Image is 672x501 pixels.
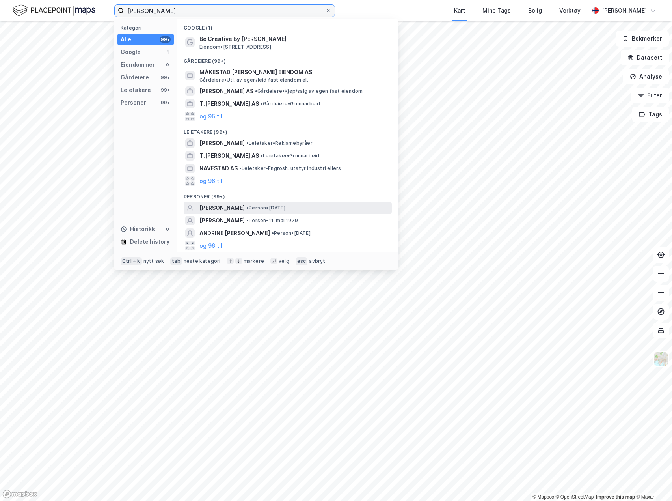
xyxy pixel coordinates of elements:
div: Personer [121,98,146,107]
div: velg [279,258,289,264]
a: Improve this map [596,494,635,500]
div: nytt søk [143,258,164,264]
span: • [272,230,274,236]
div: Kontrollprogram for chat [633,463,672,501]
span: T.[PERSON_NAME] AS [199,151,259,161]
span: • [246,217,249,223]
div: Historikk [121,224,155,234]
div: Google (1) [177,19,398,33]
button: Datasett [621,50,669,65]
div: 1 [164,49,171,55]
div: Gårdeiere (99+) [177,52,398,66]
a: Mapbox homepage [2,490,37,499]
button: og 96 til [199,176,222,186]
div: 0 [164,62,171,68]
span: NAVESTAD AS [199,164,238,173]
iframe: Chat Widget [633,463,672,501]
div: avbryt [309,258,325,264]
span: Gårdeiere • Utl. av egen/leid fast eiendom el. [199,77,308,83]
div: Bolig [528,6,542,15]
button: Analyse [623,69,669,84]
div: Alle [121,35,131,44]
span: [PERSON_NAME] [199,138,245,148]
span: • [239,165,242,171]
div: 99+ [160,87,171,93]
button: og 96 til [199,241,222,250]
div: markere [244,258,264,264]
div: Delete history [130,237,169,247]
div: neste kategori [184,258,221,264]
button: Tags [632,107,669,122]
span: [PERSON_NAME] [199,203,245,213]
span: Gårdeiere • Grunnarbeid [261,101,320,107]
div: Gårdeiere [121,73,149,82]
div: esc [296,257,308,265]
div: Leietakere (99+) [177,123,398,137]
span: Be Creative By [PERSON_NAME] [199,34,389,44]
button: og 96 til [199,112,222,121]
span: Gårdeiere • Kjøp/salg av egen fast eiendom [255,88,363,94]
span: T.[PERSON_NAME] AS [199,99,259,108]
span: • [246,140,249,146]
div: 99+ [160,74,171,80]
button: Filter [631,88,669,103]
input: Søk på adresse, matrikkel, gårdeiere, leietakere eller personer [124,5,325,17]
div: [PERSON_NAME] [602,6,647,15]
span: • [261,153,263,159]
span: • [255,88,257,94]
span: MÅKESTAD [PERSON_NAME] EIENDOM AS [199,67,389,77]
div: Leietakere [121,85,151,95]
div: tab [170,257,182,265]
div: Ctrl + k [121,257,142,265]
span: Person • [DATE] [272,230,311,236]
a: Mapbox [532,494,554,500]
div: 99+ [160,99,171,106]
span: [PERSON_NAME] AS [199,86,253,96]
a: OpenStreetMap [556,494,594,500]
button: Bokmerker [616,31,669,47]
img: Z [653,351,668,366]
div: 99+ [160,36,171,43]
img: logo.f888ab2527a4732fd821a326f86c7f29.svg [13,4,95,17]
div: 0 [164,226,171,232]
div: Google [121,47,141,57]
span: • [246,205,249,211]
div: Kart [454,6,465,15]
span: [PERSON_NAME] [199,216,245,225]
span: Eiendom • [STREET_ADDRESS] [199,44,271,50]
div: Personer (99+) [177,187,398,202]
span: Person • [DATE] [246,205,285,211]
span: Leietaker • Engrosh. utstyr industri ellers [239,165,341,172]
div: Eiendommer [121,60,155,69]
div: Kategori [121,25,174,31]
div: Verktøy [559,6,581,15]
span: Leietaker • Grunnarbeid [261,153,319,159]
div: Mine Tags [482,6,511,15]
span: Person • 11. mai 1979 [246,217,298,224]
span: ANDRINE [PERSON_NAME] [199,228,270,238]
span: • [261,101,263,107]
span: Leietaker • Reklamebyråer [246,140,313,146]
